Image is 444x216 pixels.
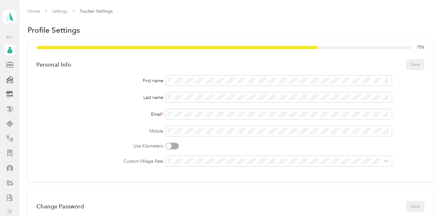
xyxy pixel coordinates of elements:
span: Tracker Settings [80,8,113,15]
div: First name [36,77,164,84]
div: Personal Info [36,61,71,68]
label: Mobile [36,128,164,134]
span: mi [384,158,389,164]
a: Settings [52,9,68,14]
a: Home [28,9,40,14]
div: Email [36,111,164,118]
div: Change Password [36,203,84,210]
h1: Profile Settings [28,27,80,33]
span: 75 % [417,45,424,50]
label: Custom Milage Rate [36,158,164,165]
div: Last name [36,94,164,101]
iframe: Everlance-gr Chat Button Frame [409,180,444,216]
label: Use Kilometers [36,143,164,149]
